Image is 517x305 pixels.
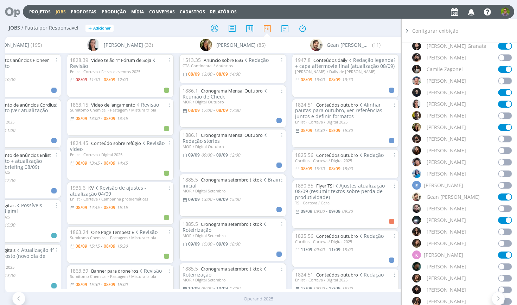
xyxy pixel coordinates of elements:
[70,57,88,63] span: 1828.39
[69,9,98,15] button: Propostas
[70,235,171,240] div: Sumitomo Chemical - Pastagem / Mistura tripla
[213,286,215,291] : -
[183,176,281,189] span: Brain inicial
[188,285,200,291] : 10/09
[76,281,87,287] : 08/09
[412,169,421,178] img: E
[216,71,228,77] : 08/09
[412,274,421,282] img: L
[427,170,466,177] span: [PERSON_NAME]
[342,127,353,133] : 15:30
[100,9,128,15] button: Produção
[101,78,102,82] : -
[229,71,240,77] : 14:00
[117,243,128,249] : 15:30
[329,247,340,253] : 11/09
[295,120,396,124] div: Enlist - Corteva / Digital 2025
[201,132,263,138] a: Cronograma Mensal Outubro
[216,41,256,49] span: [PERSON_NAME]
[180,9,205,15] span: Cadastros
[295,239,396,244] div: Cordius - Corteva / Digital 2025
[104,115,115,121] : 08/09
[200,39,212,51] img: C
[70,184,147,197] span: Revisão de ajustes - atualização 04/09
[117,77,128,83] : 12:00
[88,25,92,32] span: +
[76,243,87,249] : 08/09
[104,204,115,210] : 08/09
[295,101,382,120] span: Alinhar pautas para outubro, ver referências juntos e definir formatos
[326,248,327,252] : -
[295,278,396,282] div: Enlist - Corteva / Digital 2025
[412,285,421,294] img: L
[314,77,325,83] : 13:00
[70,140,88,146] span: 1824.45
[310,39,323,51] img: G
[201,285,212,291] : 09:00
[138,267,162,274] span: Revisão
[412,204,421,213] img: G
[427,263,466,270] span: [PERSON_NAME]
[183,63,283,68] div: CTA-Continental / Anúncios
[188,107,200,113] : 08/09
[342,77,353,83] : 13:30
[326,128,327,133] : -
[326,167,327,171] : -
[316,272,358,278] a: Conteúdos outubro
[117,204,128,210] : 15:15
[424,182,463,189] span: [PERSON_NAME]
[342,285,353,291] : 18:00
[427,193,480,201] span: Gean [PERSON_NAME]
[216,196,228,202] : 09/09
[243,57,269,63] span: Redação
[229,107,240,113] : 17:30
[9,25,20,31] span: Jobs
[295,57,395,69] span: Redação legenda + capa aftermovie final (atualização 08/09)
[70,57,157,69] span: Revisão
[412,146,421,155] img: E
[188,152,200,158] : 09/09
[412,216,421,224] img: G
[427,54,466,61] span: [PERSON_NAME]
[89,160,100,166] : 13:45
[76,115,87,121] : 08/09
[329,77,340,83] : 08/09
[301,127,312,133] : 08/09
[301,77,312,83] : 08/09
[412,227,421,236] img: I
[412,134,421,143] img: D
[101,116,102,121] : -
[326,78,327,82] : -
[188,196,200,202] : 09/09
[71,9,96,15] span: Propostas
[295,158,396,163] div: Cordius - Corteva / Digital 2025
[501,7,510,16] img: T
[412,65,421,74] img: C
[314,127,325,133] : 13:30
[183,100,283,104] div: MOR / Digital Outubro
[216,285,228,291] : 10/09
[31,41,42,49] span: (195)
[412,250,421,259] div: K
[70,108,171,112] div: Sumitomo Chemical - Pastagem / Mistura tripla
[229,152,240,158] : 12:00
[117,281,128,287] : 16:00
[183,221,268,233] span: Roteirização
[427,89,466,96] span: [PERSON_NAME]
[427,112,466,119] span: [PERSON_NAME]
[329,127,340,133] : 08/09
[412,42,421,50] img: B
[314,166,325,172] : 15:30
[412,123,421,132] img: C
[314,208,325,214] : 09:00
[70,197,171,201] div: Enlist - Corteva / Campanha problemáticas
[427,123,466,131] span: [PERSON_NAME]
[295,152,313,158] span: 1825.56
[427,100,466,108] span: [PERSON_NAME]
[314,247,325,253] : 09:00
[313,57,347,63] a: Conteúdos daily
[102,9,126,15] a: Produção
[91,102,135,108] a: Vídeo de lançamento
[70,69,171,74] div: Enlist - Corteva / Feiras e eventos 2025
[412,239,421,248] img: J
